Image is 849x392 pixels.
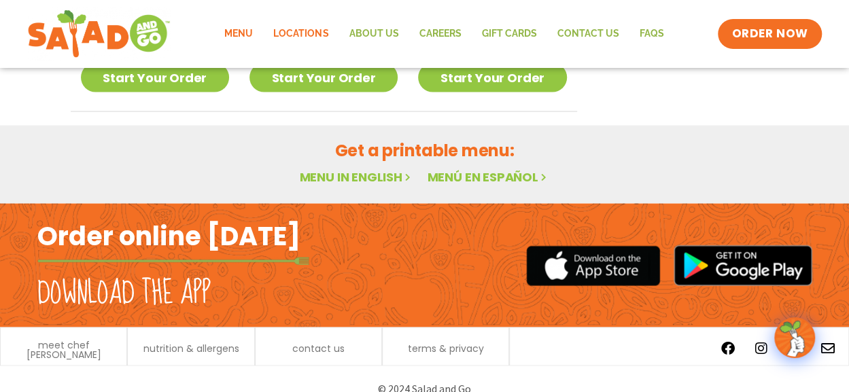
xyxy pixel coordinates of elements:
[292,343,345,353] a: contact us
[471,18,547,50] a: GIFT CARDS
[427,168,549,185] a: Menú en español
[408,343,484,353] a: terms & privacy
[37,257,309,264] img: fork
[339,18,409,50] a: About Us
[143,343,239,353] a: nutrition & allergens
[27,7,171,61] img: new-SAG-logo-768×292
[214,18,674,50] nav: Menu
[718,19,821,49] a: ORDER NOW
[409,18,471,50] a: Careers
[418,63,566,92] a: Start Your Order
[674,245,812,285] img: google_play
[731,26,808,42] span: ORDER NOW
[299,168,413,185] a: Menu in English
[71,138,779,162] h2: Get a printable menu:
[263,18,339,50] a: Locations
[776,319,814,357] img: wpChatIcon
[249,63,398,92] a: Start Your Order
[81,63,229,92] a: Start Your Order
[629,18,674,50] a: FAQs
[7,340,120,359] a: meet chef [PERSON_NAME]
[547,18,629,50] a: Contact Us
[526,243,660,287] img: appstore
[37,274,211,312] h2: Download the app
[37,219,300,252] h2: Order online [DATE]
[214,18,263,50] a: Menu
